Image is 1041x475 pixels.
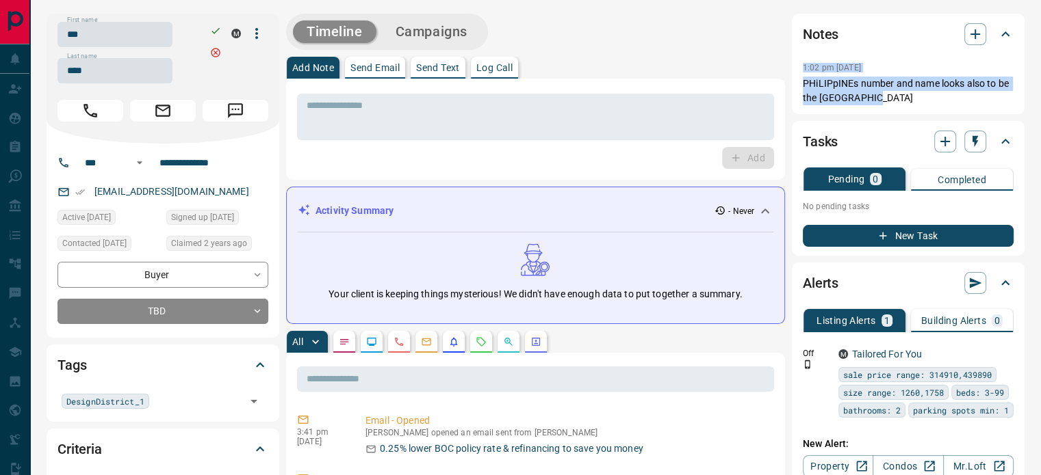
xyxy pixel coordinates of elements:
[75,187,85,197] svg: Email Verified
[339,336,350,347] svg: Notes
[803,125,1014,158] div: Tasks
[476,63,513,72] p: Log Call
[297,427,345,437] p: 3:41 pm
[166,210,268,229] div: Sun Oct 09 2022
[166,236,268,255] div: Tue Oct 11 2022
[67,52,97,61] label: Last name
[380,442,643,456] p: 0.25% lower BOC policy rate & refinancing to save you money
[171,236,247,250] span: Claimed 2 years ago
[67,16,97,25] label: First name
[956,385,1004,399] span: beds: 3-99
[244,392,264,411] button: Open
[803,359,812,369] svg: Push Notification Only
[62,236,127,250] span: Contacted [DATE]
[503,336,514,347] svg: Opportunities
[57,299,268,324] div: TBD
[366,336,377,347] svg: Lead Browsing Activity
[803,18,1014,51] div: Notes
[421,336,432,347] svg: Emails
[298,198,773,223] div: Activity Summary- Never
[350,63,400,72] p: Send Email
[843,368,992,381] span: sale price range: 314910,439890
[292,337,303,347] p: All
[938,175,986,185] p: Completed
[416,63,460,72] p: Send Text
[843,403,901,417] span: bathrooms: 2
[292,63,334,72] p: Add Note
[873,174,878,184] p: 0
[921,316,986,325] p: Building Alerts
[827,174,864,184] p: Pending
[297,437,345,446] p: [DATE]
[57,210,159,229] div: Mon Oct 10 2022
[803,272,838,294] h2: Alerts
[448,336,459,347] svg: Listing Alerts
[130,100,196,122] span: Email
[884,316,890,325] p: 1
[57,438,102,460] h2: Criteria
[817,316,876,325] p: Listing Alerts
[838,349,848,359] div: mrloft.ca
[62,211,111,224] span: Active [DATE]
[57,354,86,376] h2: Tags
[365,428,769,437] p: [PERSON_NAME] opened an email sent from [PERSON_NAME]
[171,211,234,224] span: Signed up [DATE]
[231,29,241,38] div: mrloft.ca
[803,267,1014,299] div: Alerts
[803,347,830,359] p: Off
[293,21,376,43] button: Timeline
[66,394,144,408] span: DesignDistrict_1
[803,196,1014,217] p: No pending tasks
[994,316,1000,325] p: 0
[394,336,404,347] svg: Calls
[329,287,742,301] p: Your client is keeping things mysterious! We didn't have enough data to put together a summary.
[803,225,1014,247] button: New Task
[476,336,487,347] svg: Requests
[316,204,394,218] p: Activity Summary
[365,413,769,428] p: Email - Opened
[728,205,754,217] p: - Never
[852,349,922,359] a: Tailored For You
[94,186,249,197] a: [EMAIL_ADDRESS][DOMAIN_NAME]
[57,262,268,287] div: Buyer
[803,23,838,45] h2: Notes
[57,433,268,465] div: Criteria
[57,236,159,255] div: Tue Oct 18 2022
[382,21,481,43] button: Campaigns
[803,131,838,152] h2: Tasks
[57,349,268,381] div: Tags
[530,336,541,347] svg: Agent Actions
[803,77,1014,105] p: PHiLIPpINEs number and name looks also to be the [GEOGRAPHIC_DATA]
[57,100,123,122] span: Call
[131,154,148,171] button: Open
[913,403,1009,417] span: parking spots min: 1
[803,437,1014,451] p: New Alert:
[803,63,861,72] p: 1:02 pm [DATE]
[203,100,268,122] span: Message
[843,385,944,399] span: size range: 1260,1758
